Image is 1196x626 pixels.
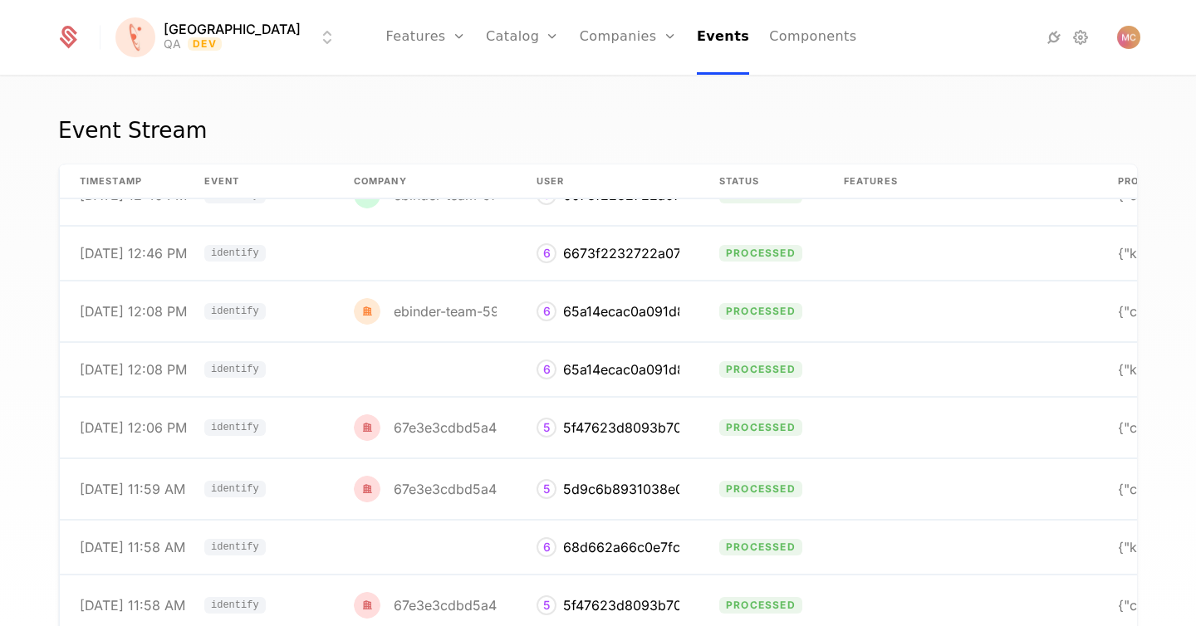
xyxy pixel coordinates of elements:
[824,164,1098,199] th: Features
[80,247,187,260] div: [DATE] 12:46 PM
[204,597,266,614] span: identify
[80,305,187,318] div: [DATE] 12:08 PM
[719,419,802,436] span: processed
[719,597,802,614] span: processed
[563,595,757,615] div: 5f47623d8093b70033d9348b
[80,540,185,554] div: [DATE] 11:58 AM
[204,419,266,436] span: identify
[184,164,334,199] th: Event
[211,423,259,433] span: identify
[563,359,747,379] div: 65a14ecac0a091d8f820e3dc
[394,305,663,318] div: ebinder-team-5966833e121f01029ce0ade1
[80,421,187,434] div: [DATE] 12:06 PM
[394,421,580,434] div: 67e3e3cdbd5a4344a9c191c6
[211,248,259,258] span: identify
[354,298,497,325] div: ebinder-team-5966833e121f01029ce0ade1
[1117,26,1140,49] img: Marijana Colovic
[537,359,679,379] div: 65a14ecac0a091d8f820e3dc
[394,599,580,612] div: 67e3e3cdbd5a4344a9c191c6
[211,542,259,552] span: identify
[719,481,802,497] span: processed
[334,164,517,199] th: Company
[719,303,802,320] span: processed
[1044,27,1064,47] a: Integrations
[58,117,207,144] div: Event Stream
[719,361,802,378] span: processed
[394,188,672,202] div: ebinder-team-5f6b294dea56800041aa545e
[164,36,181,52] div: QA
[563,243,752,263] div: 6673f2232722a070b743eaa4
[204,539,266,555] span: identify
[80,363,187,376] div: [DATE] 12:08 PM
[211,600,259,610] span: identify
[354,476,380,502] img: red.png
[211,484,259,494] span: identify
[537,418,679,438] div: 5f47623d8093b70033d9348b
[563,301,747,321] div: 65a14ecac0a091d8f820e3dc
[537,301,556,321] div: 6
[719,245,802,262] span: processed
[699,164,824,199] th: Status
[719,539,802,555] span: processed
[563,479,756,499] div: 5d9c6b8931038e003d61b6b0
[120,19,337,56] button: Select environment
[354,592,380,619] img: red.png
[537,595,556,615] div: 5
[537,243,556,263] div: 6
[537,537,556,557] div: 6
[537,479,679,499] div: 5d9c6b8931038e003d61b6b0
[354,414,497,441] div: 67e3e3cdbd5a4344a9c191c6
[537,359,556,379] div: 6
[537,479,556,499] div: 5
[211,306,259,316] span: identify
[204,245,266,262] span: identify
[537,537,679,557] div: 68d662a66c0e7fcf3bc4d61a
[115,17,155,57] img: Florence
[80,188,187,202] div: [DATE] 12:46 PM
[394,482,580,496] div: 67e3e3cdbd5a4344a9c191c6
[1117,26,1140,49] button: Open user button
[517,164,699,199] th: User
[204,361,266,378] span: identify
[537,243,679,263] div: 6673f2232722a070b743eaa4
[537,595,679,615] div: 5f47623d8093b70033d9348b
[354,476,497,502] div: 67e3e3cdbd5a4344a9c191c6
[80,599,185,612] div: [DATE] 11:58 AM
[188,37,222,51] span: Dev
[80,482,185,496] div: [DATE] 11:59 AM
[354,298,380,325] img: ebinder-team-5966833e121f01029ce0ade1
[537,418,556,438] div: 5
[354,414,380,441] img: red.png
[60,164,184,199] th: timestamp
[204,481,266,497] span: identify
[1071,27,1091,47] a: Settings
[563,537,747,557] div: 68d662a66c0e7fcf3bc4d61a
[537,301,679,321] div: 65a14ecac0a091d8f820e3dc
[164,22,301,36] span: [GEOGRAPHIC_DATA]
[354,592,497,619] div: 67e3e3cdbd5a4344a9c191c6
[204,303,266,320] span: identify
[211,364,259,374] span: identify
[563,418,757,438] div: 5f47623d8093b70033d9348b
